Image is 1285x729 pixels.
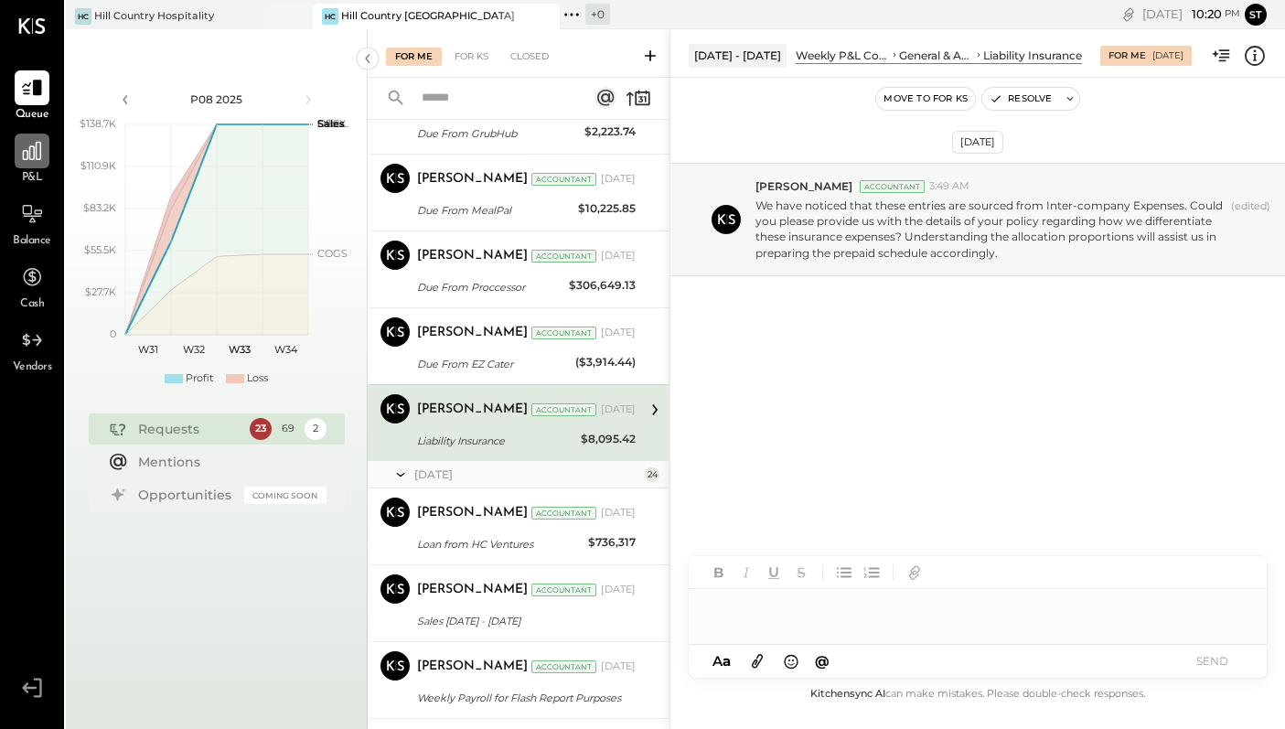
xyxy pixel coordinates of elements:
[601,326,636,340] div: [DATE]
[1119,5,1138,24] div: copy link
[982,88,1059,110] button: Resolve
[229,343,251,356] text: W33
[762,561,786,584] button: Underline
[903,561,926,584] button: Add URL
[952,131,1003,154] div: [DATE]
[20,296,44,313] span: Cash
[80,159,116,172] text: $110.9K
[417,247,528,265] div: [PERSON_NAME]
[22,170,43,187] span: P&L
[110,327,116,340] text: 0
[1,70,63,123] a: Queue
[899,48,974,63] div: General & Administrative Expenses
[585,4,610,25] div: + 0
[317,247,348,260] text: COGS
[417,401,528,419] div: [PERSON_NAME]
[186,371,213,386] div: Profit
[531,250,596,263] div: Accountant
[584,123,636,141] div: $2,223.74
[1142,5,1240,23] div: [DATE]
[414,466,640,482] div: [DATE]
[689,44,787,67] div: [DATE] - [DATE]
[13,359,52,376] span: Vendors
[860,561,883,584] button: Ordered List
[578,199,636,218] div: $10,225.85
[138,486,235,504] div: Opportunities
[417,278,563,296] div: Due From Proccessor
[796,48,890,63] div: Weekly P&L Comparison
[1185,5,1222,23] span: 10 : 20
[1108,49,1146,62] div: For Me
[138,343,158,356] text: W31
[755,198,1224,261] p: We have noticed that these entries are sourced from Inter-company Expenses. Could you please prov...
[341,9,515,24] div: Hill Country [GEOGRAPHIC_DATA]
[531,507,596,520] div: Accountant
[83,201,116,214] text: $83.2K
[386,48,442,66] div: For Me
[1,260,63,313] a: Cash
[417,432,575,450] div: Liability Insurance
[755,178,852,194] span: [PERSON_NAME]
[417,689,630,707] div: Weekly Payroll for Flash Report Purposes
[247,371,268,386] div: Loss
[417,658,528,676] div: [PERSON_NAME]
[1,134,63,187] a: P&L
[723,652,731,670] span: a
[1,323,63,376] a: Vendors
[588,533,636,552] div: $736,317
[417,355,570,373] div: Due From EZ Cater
[417,324,528,342] div: [PERSON_NAME]
[809,649,835,672] button: @
[277,418,299,440] div: 69
[417,535,583,553] div: Loan from HC Ventures
[138,453,317,471] div: Mentions
[250,418,272,440] div: 23
[601,659,636,674] div: [DATE]
[531,403,596,416] div: Accountant
[929,179,969,194] span: 3:49 AM
[789,561,813,584] button: Strikethrough
[322,8,338,25] div: HC
[815,652,830,670] span: @
[581,430,636,448] div: $8,095.42
[1245,4,1267,26] button: st
[1175,649,1248,673] button: SEND
[983,48,1082,63] div: Liability Insurance
[317,117,345,130] text: Sales
[445,48,498,66] div: For KS
[531,660,596,673] div: Accountant
[417,124,579,143] div: Due From GrubHub
[1152,49,1183,62] div: [DATE]
[80,117,116,130] text: $138.7K
[94,9,214,24] div: Hill Country Hospitality
[832,561,856,584] button: Unordered List
[601,402,636,417] div: [DATE]
[734,561,758,584] button: Italic
[601,583,636,597] div: [DATE]
[531,173,596,186] div: Accountant
[645,467,659,482] div: 24
[13,233,51,250] span: Balance
[531,327,596,339] div: Accountant
[1225,7,1240,20] span: pm
[244,487,327,504] div: Coming Soon
[417,201,573,220] div: Due From MealPal
[75,8,91,25] div: HC
[575,353,636,371] div: ($3,914.44)
[85,285,116,298] text: $27.7K
[138,420,241,438] div: Requests
[417,504,528,522] div: [PERSON_NAME]
[569,276,636,295] div: $306,649.13
[417,170,528,188] div: [PERSON_NAME]
[601,172,636,187] div: [DATE]
[305,418,327,440] div: 2
[139,91,294,107] div: P08 2025
[1,197,63,250] a: Balance
[601,249,636,263] div: [DATE]
[1231,199,1270,261] span: (edited)
[84,243,116,256] text: $55.5K
[707,651,736,671] button: Aa
[501,48,558,66] div: Closed
[183,343,205,356] text: W32
[601,506,636,520] div: [DATE]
